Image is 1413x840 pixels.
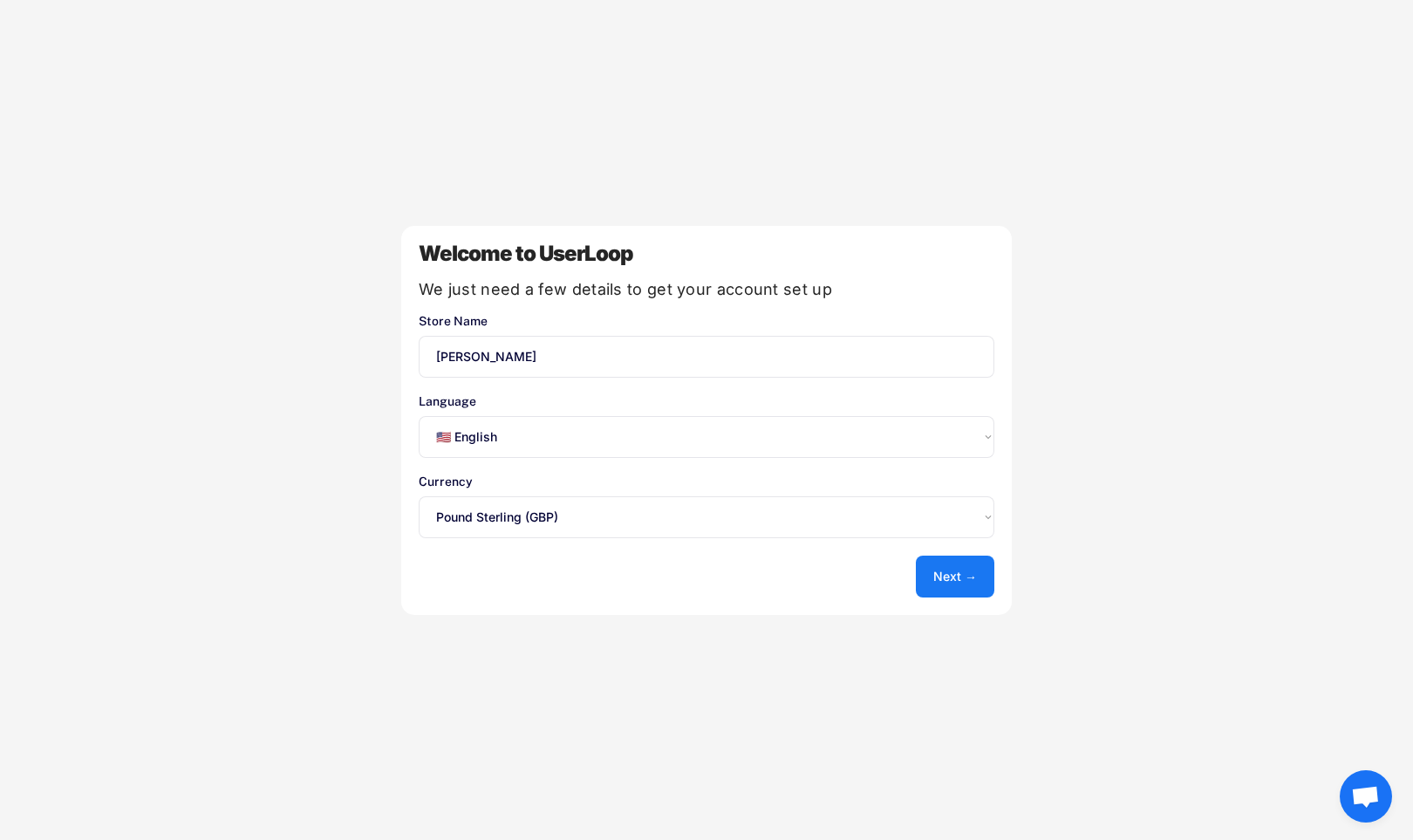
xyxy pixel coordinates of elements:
[916,556,994,598] button: Next →
[419,315,994,327] div: Store Name
[419,475,994,488] div: Currency
[419,395,994,407] div: Language
[419,282,994,297] div: We just need a few details to get your account set up
[1340,770,1392,823] div: Open chat
[419,243,994,264] div: Welcome to UserLoop
[419,336,994,378] input: You store's name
